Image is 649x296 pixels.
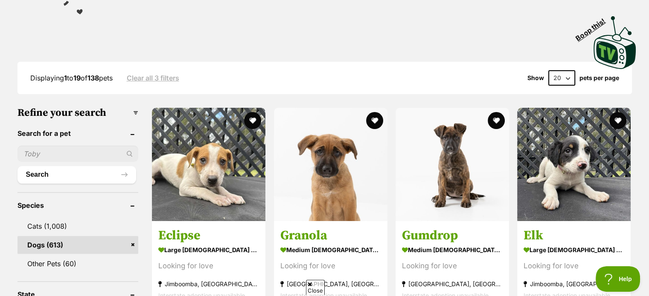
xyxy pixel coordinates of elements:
[517,108,631,221] img: Elk - Bull Arab Dog
[17,146,139,162] input: Toby
[17,255,139,273] a: Other Pets (60)
[158,227,259,244] h3: Eclipse
[280,260,381,272] div: Looking for love
[306,280,325,295] span: Close
[280,227,381,244] h3: Granola
[158,260,259,272] div: Looking for love
[594,16,636,69] img: PetRescue TV logo
[579,75,619,81] label: pets per page
[402,278,503,290] strong: [GEOGRAPHIC_DATA], [GEOGRAPHIC_DATA]
[17,217,139,235] a: Cats (1,008)
[17,236,139,254] a: Dogs (613)
[17,201,139,209] header: Species
[594,9,636,71] a: Boop this!
[127,74,179,82] a: Clear all 3 filters
[524,244,624,256] strong: large [DEMOGRAPHIC_DATA] Dog
[274,108,387,221] img: Granola - German Shepherd Dog
[17,107,139,119] h3: Refine your search
[152,108,265,221] img: Eclipse - Bull Arab Dog
[158,278,259,290] strong: Jimboomba, [GEOGRAPHIC_DATA]
[244,112,262,129] button: favourite
[396,108,509,221] img: Gumdrop - German Shepherd Dog
[87,74,99,82] strong: 138
[524,227,624,244] h3: Elk
[574,11,614,42] span: Boop this!
[17,166,137,183] button: Search
[158,244,259,256] strong: large [DEMOGRAPHIC_DATA] Dog
[402,260,503,272] div: Looking for love
[524,260,624,272] div: Looking for love
[610,112,627,129] button: favourite
[402,244,503,256] strong: medium [DEMOGRAPHIC_DATA] Dog
[30,74,113,82] span: Displaying to of pets
[402,227,503,244] h3: Gumdrop
[488,112,505,129] button: favourite
[73,74,81,82] strong: 19
[596,266,640,292] iframe: Help Scout Beacon - Open
[64,74,67,82] strong: 1
[280,244,381,256] strong: medium [DEMOGRAPHIC_DATA] Dog
[17,129,139,137] header: Search for a pet
[524,278,624,290] strong: Jimboomba, [GEOGRAPHIC_DATA]
[280,278,381,290] strong: [GEOGRAPHIC_DATA], [GEOGRAPHIC_DATA]
[527,75,544,81] span: Show
[366,112,383,129] button: favourite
